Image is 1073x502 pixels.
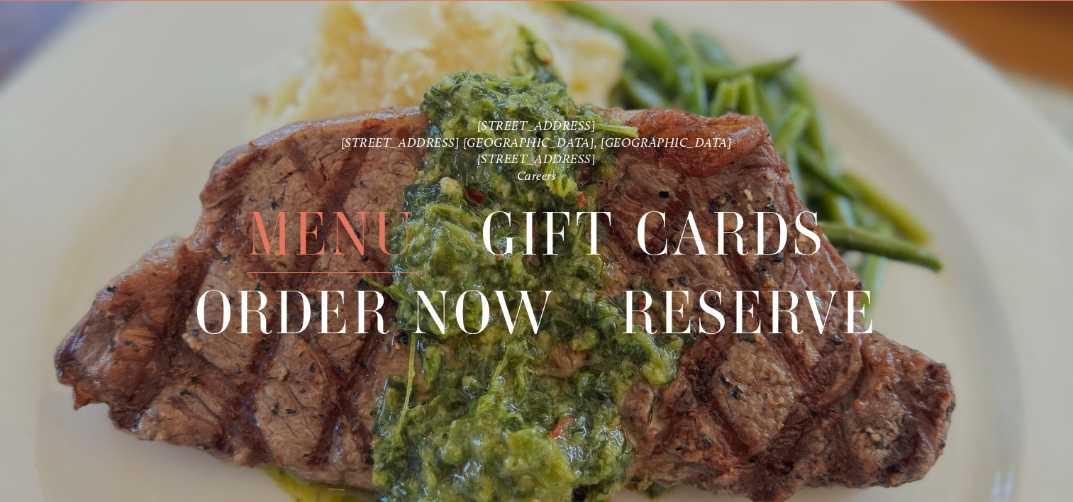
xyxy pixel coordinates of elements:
[477,118,596,133] a: [STREET_ADDRESS]
[341,135,733,150] a: [STREET_ADDRESS] [GEOGRAPHIC_DATA], [GEOGRAPHIC_DATA]
[517,168,557,184] a: Careers
[481,196,826,273] span: Gift Cards
[621,274,879,351] a: Reserve
[481,196,826,272] a: Gift Cards
[621,274,879,352] span: Reserve
[248,196,416,273] span: Menu
[248,196,416,272] a: Menu
[195,274,556,352] span: Order Now
[195,274,556,351] a: Order Now
[477,151,596,167] a: [STREET_ADDRESS]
